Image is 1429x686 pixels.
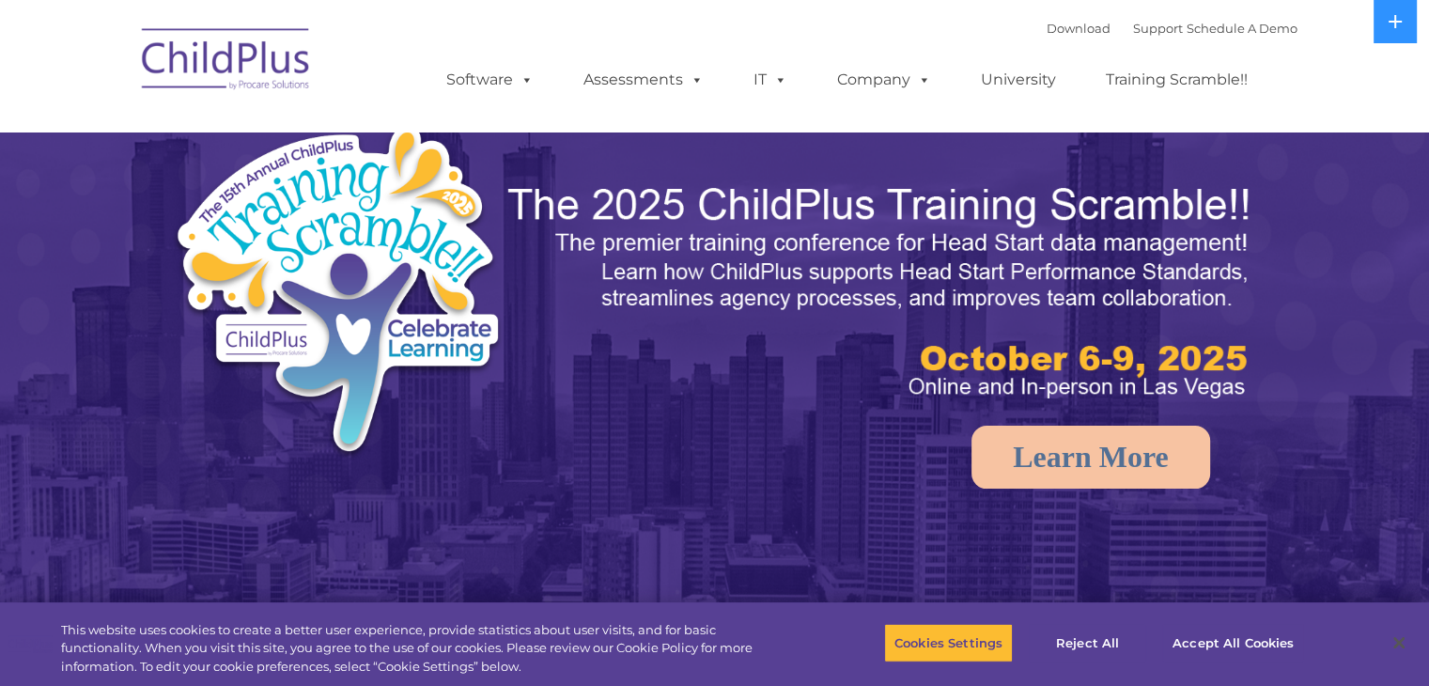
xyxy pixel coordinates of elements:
img: ChildPlus by Procare Solutions [132,15,320,109]
button: Close [1378,622,1420,663]
a: University [962,61,1075,99]
a: Learn More [971,426,1210,489]
span: Phone number [261,201,341,215]
button: Reject All [1029,623,1146,663]
div: This website uses cookies to create a better user experience, provide statistics about user visit... [61,621,786,677]
span: Last name [261,124,318,138]
font: | [1047,21,1297,36]
a: IT [735,61,806,99]
a: Assessments [565,61,722,99]
a: Company [818,61,950,99]
a: Software [427,61,552,99]
a: Schedule A Demo [1187,21,1297,36]
a: Download [1047,21,1111,36]
a: Support [1133,21,1183,36]
a: Training Scramble!! [1087,61,1266,99]
button: Accept All Cookies [1162,623,1304,663]
button: Cookies Settings [884,623,1013,663]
